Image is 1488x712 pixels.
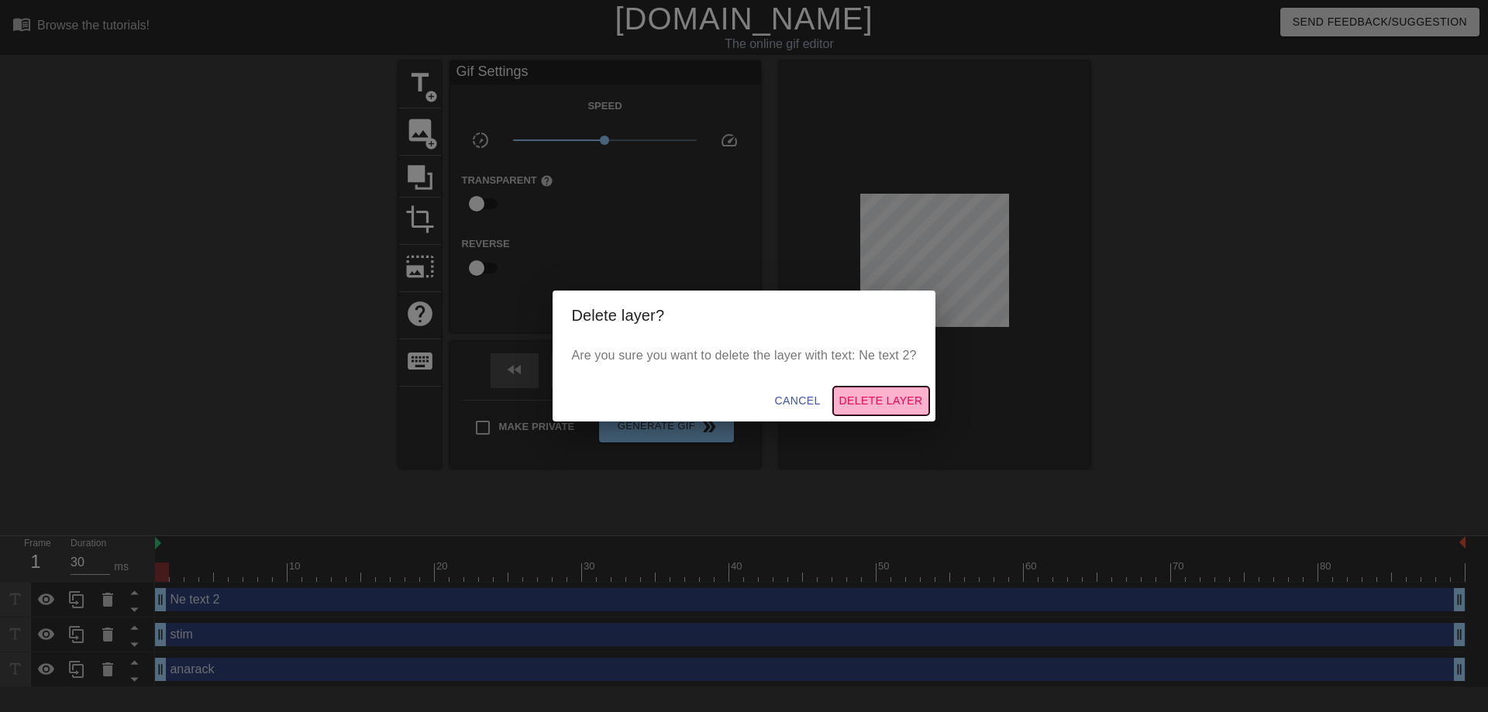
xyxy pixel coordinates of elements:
[571,303,916,328] h2: Delete layer?
[839,391,923,411] span: Delete Layer
[833,387,929,415] button: Delete Layer
[774,391,820,411] span: Cancel
[768,387,826,415] button: Cancel
[571,346,916,365] p: Are you sure you want to delete the layer with text: Ne text 2?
